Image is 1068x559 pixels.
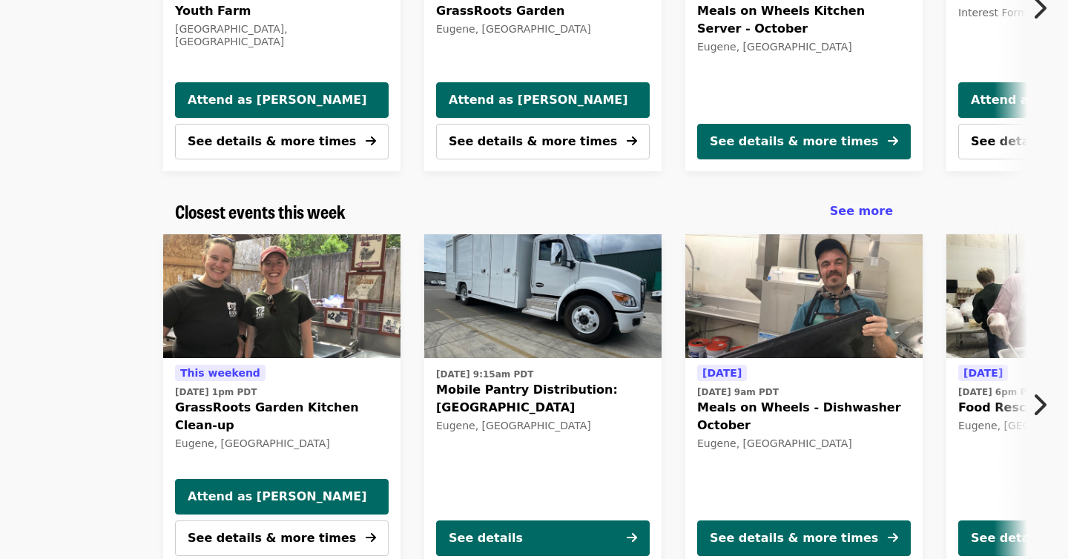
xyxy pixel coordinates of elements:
[697,41,911,53] div: Eugene, [GEOGRAPHIC_DATA]
[971,134,1045,148] span: See details
[710,529,878,547] div: See details & more times
[702,367,742,379] span: [DATE]
[188,531,356,545] span: See details & more times
[175,198,346,224] span: Closest events this week
[697,124,911,159] button: See details & more times
[830,202,893,220] a: See more
[697,399,911,434] span: Meals on Wheels - Dishwasher October
[175,201,346,222] a: Closest events this week
[180,367,260,379] span: This weekend
[436,381,650,417] span: Mobile Pantry Distribution: [GEOGRAPHIC_DATA]
[424,234,662,359] img: Mobile Pantry Distribution: Bethel School District organized by Food for Lane County
[188,134,356,148] span: See details & more times
[436,420,650,432] div: Eugene, [GEOGRAPHIC_DATA]
[627,134,637,148] i: arrow-right icon
[697,2,911,38] span: Meals on Wheels Kitchen Server - October
[888,531,898,545] i: arrow-right icon
[436,23,650,36] div: Eugene, [GEOGRAPHIC_DATA]
[436,124,650,159] button: See details & more times
[710,133,878,150] div: See details & more times
[697,386,779,399] time: [DATE] 9am PDT
[1019,384,1068,426] button: Next item
[188,488,376,506] span: Attend as [PERSON_NAME]
[175,479,389,515] button: Attend as [PERSON_NAME]
[175,520,389,556] button: See details & more times
[175,364,389,453] a: See details for "GrassRoots Garden Kitchen Clean-up"
[697,437,911,450] div: Eugene, [GEOGRAPHIC_DATA]
[449,529,523,547] div: See details
[175,82,389,118] button: Attend as [PERSON_NAME]
[366,531,376,545] i: arrow-right icon
[175,386,257,399] time: [DATE] 1pm PDT
[449,91,637,109] span: Attend as [PERSON_NAME]
[163,234,400,359] img: GrassRoots Garden Kitchen Clean-up organized by Food for Lane County
[436,2,650,20] span: GrassRoots Garden
[830,204,893,218] span: See more
[366,134,376,148] i: arrow-right icon
[175,2,389,20] span: Youth Farm
[436,82,650,118] button: Attend as [PERSON_NAME]
[1032,391,1046,419] i: chevron-right icon
[697,520,911,556] button: See details & more times
[436,520,650,556] button: See details
[449,134,617,148] span: See details & more times
[188,91,376,109] span: Attend as [PERSON_NAME]
[963,367,1003,379] span: [DATE]
[958,7,1028,19] span: Interest Form
[175,124,389,159] button: See details & more times
[685,234,923,359] img: Meals on Wheels - Dishwasher October organized by Food for Lane County
[175,437,389,450] div: Eugene, [GEOGRAPHIC_DATA]
[888,134,898,148] i: arrow-right icon
[163,201,905,222] div: Closest events this week
[436,368,533,381] time: [DATE] 9:15am PDT
[627,531,637,545] i: arrow-right icon
[163,234,400,359] a: GrassRoots Garden Kitchen Clean-up
[175,23,389,48] div: [GEOGRAPHIC_DATA], [GEOGRAPHIC_DATA]
[958,386,1040,399] time: [DATE] 6pm PDT
[175,399,389,434] span: GrassRoots Garden Kitchen Clean-up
